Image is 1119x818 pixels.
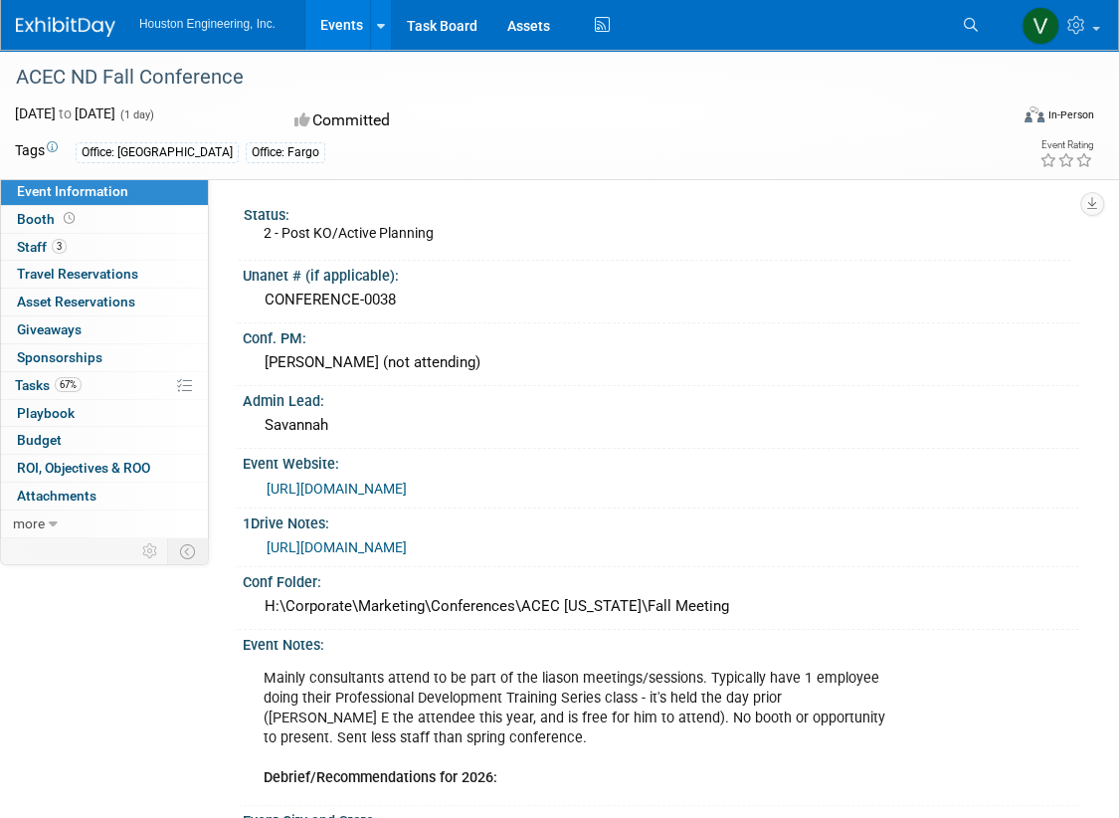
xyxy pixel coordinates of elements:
div: [PERSON_NAME] (not attending) [258,347,1064,378]
div: Conf Folder: [243,567,1079,592]
span: to [56,105,75,121]
span: Tasks [15,377,82,393]
span: Booth not reserved yet [60,211,79,226]
span: [DATE] [DATE] [15,105,115,121]
span: Asset Reservations [17,294,135,309]
span: Travel Reservations [17,266,138,282]
img: ExhibitDay [16,17,115,37]
a: Asset Reservations [1,289,208,315]
div: CONFERENCE-0038 [258,285,1064,315]
a: Tasks67% [1,372,208,399]
div: Mainly consultants attend to be part of the liason meetings/sessions. Typically have 1 employee d... [250,659,908,798]
span: Attachments [17,488,96,504]
a: Travel Reservations [1,261,208,288]
span: (1 day) [118,108,154,121]
span: Staff [17,239,67,255]
a: Playbook [1,400,208,427]
div: H:\Corporate\Marketing\Conferences\ACEC [US_STATE]\Fall Meeting [258,591,1064,622]
span: Booth [17,211,79,227]
span: 2 - Post KO/Active Planning [264,225,434,241]
div: Office: [GEOGRAPHIC_DATA] [76,142,239,163]
span: more [13,515,45,531]
span: 67% [55,377,82,392]
span: Houston Engineering, Inc. [139,17,276,31]
span: Playbook [17,405,75,421]
div: Event Notes: [243,630,1079,655]
span: Event Information [17,183,128,199]
span: Sponsorships [17,349,102,365]
a: ROI, Objectives & ROO [1,455,208,482]
a: Attachments [1,483,208,510]
a: [URL][DOMAIN_NAME] [267,539,407,555]
div: In-Person [1047,107,1094,122]
a: Event Information [1,178,208,205]
td: Tags [15,140,58,163]
div: Event Format [927,103,1094,133]
a: Staff3 [1,234,208,261]
span: ROI, Objectives & ROO [17,460,150,476]
div: Event Rating [1039,140,1093,150]
span: Giveaways [17,321,82,337]
div: 1Drive Notes: [243,509,1079,533]
img: Format-Inperson.png [1025,106,1044,122]
div: Conf. PM: [243,323,1079,348]
a: more [1,511,208,537]
b: Debrief/Recommendations for 2026: [264,769,497,786]
div: Savannah [258,410,1064,441]
div: Office: Fargo [246,142,325,163]
div: Event Website: [243,449,1079,474]
span: 3 [52,239,67,254]
div: Unanet # (if applicable): [243,261,1079,286]
a: Booth [1,206,208,233]
div: Admin Lead: [243,386,1079,411]
div: ACEC ND Fall Conference [9,60,988,96]
a: Sponsorships [1,344,208,371]
a: Giveaways [1,316,208,343]
div: Status: [244,200,1070,225]
img: Vanessa Hove [1022,7,1059,45]
a: Budget [1,427,208,454]
span: Budget [17,432,62,448]
div: Committed [288,103,624,138]
td: Toggle Event Tabs [168,538,209,564]
a: [URL][DOMAIN_NAME] [267,481,407,497]
td: Personalize Event Tab Strip [133,538,168,564]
